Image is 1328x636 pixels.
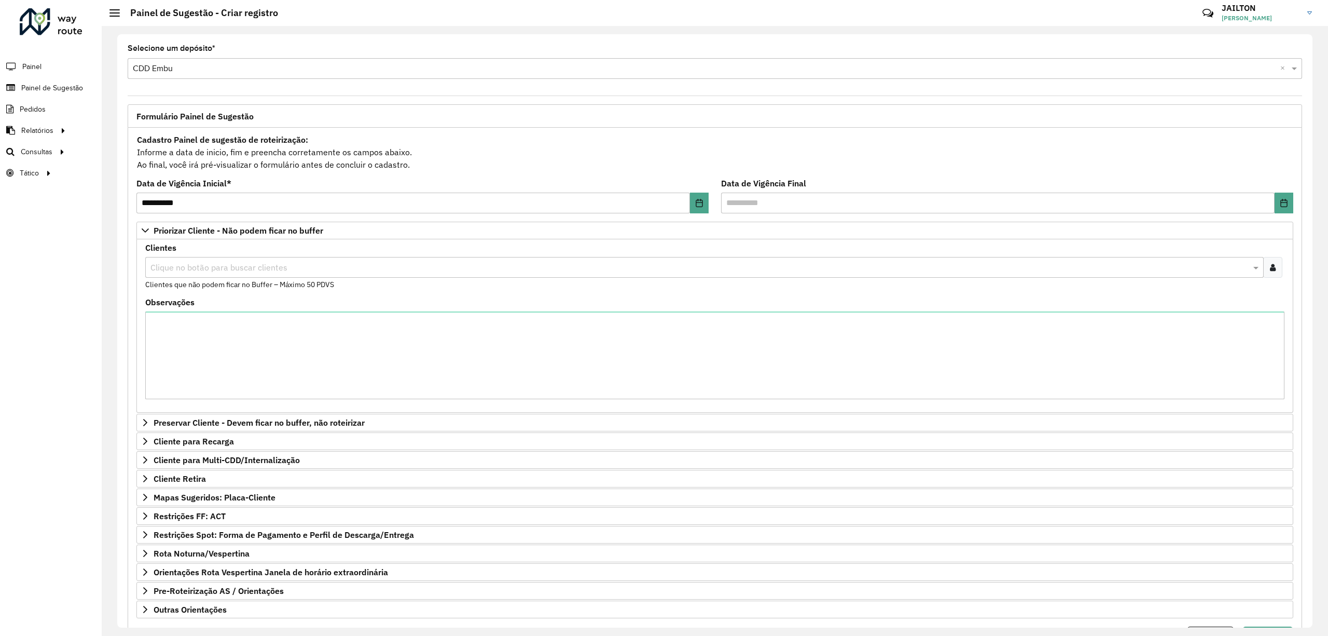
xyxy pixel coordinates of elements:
[136,414,1293,431] a: Preservar Cliente - Devem ficar no buffer, não roteirizar
[136,432,1293,450] a: Cliente para Recarga
[136,451,1293,469] a: Cliente para Multi-CDD/Internalização
[21,83,83,93] span: Painel de Sugestão
[128,42,215,55] label: Selecione um depósito
[136,470,1293,488] a: Cliente Retira
[22,61,41,72] span: Painel
[1222,13,1299,23] span: [PERSON_NAME]
[1197,2,1219,24] a: Contato Rápido
[136,112,254,120] span: Formulário Painel de Sugestão
[136,177,231,190] label: Data de Vigência Inicial
[120,7,278,19] h2: Painel de Sugestão - Criar registro
[136,582,1293,600] a: Pre-Roteirização AS / Orientações
[136,526,1293,544] a: Restrições Spot: Forma de Pagamento e Perfil de Descarga/Entrega
[690,193,709,213] button: Choose Date
[154,493,275,502] span: Mapas Sugeridos: Placa-Cliente
[154,226,323,235] span: Priorizar Cliente - Não podem ficar no buffer
[154,549,250,558] span: Rota Noturna/Vespertina
[154,531,414,539] span: Restrições Spot: Forma de Pagamento e Perfil de Descarga/Entrega
[21,125,53,136] span: Relatórios
[145,296,195,308] label: Observações
[154,475,206,483] span: Cliente Retira
[145,241,176,254] label: Clientes
[136,133,1293,171] div: Informe a data de inicio, fim e preencha corretamente os campos abaixo. Ao final, você irá pré-vi...
[137,134,308,145] strong: Cadastro Painel de sugestão de roteirização:
[21,146,52,157] span: Consultas
[136,222,1293,239] a: Priorizar Cliente - Não podem ficar no buffer
[136,507,1293,525] a: Restrições FF: ACT
[154,512,226,520] span: Restrições FF: ACT
[721,177,806,190] label: Data de Vigência Final
[154,605,227,614] span: Outras Orientações
[136,601,1293,618] a: Outras Orientações
[1222,3,1299,13] h3: JAILTON
[154,587,284,595] span: Pre-Roteirização AS / Orientações
[20,104,46,115] span: Pedidos
[154,418,365,427] span: Preservar Cliente - Devem ficar no buffer, não roteirizar
[145,280,334,289] small: Clientes que não podem ficar no Buffer – Máximo 50 PDVS
[154,568,388,576] span: Orientações Rota Vespertina Janela de horário extraordinária
[1275,193,1293,213] button: Choose Date
[154,456,300,464] span: Cliente para Multi-CDD/Internalização
[136,563,1293,581] a: Orientações Rota Vespertina Janela de horário extraordinária
[154,437,234,445] span: Cliente para Recarga
[136,239,1293,413] div: Priorizar Cliente - Não podem ficar no buffer
[1280,62,1289,75] span: Clear all
[136,545,1293,562] a: Rota Noturna/Vespertina
[136,489,1293,506] a: Mapas Sugeridos: Placa-Cliente
[20,168,39,179] span: Tático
